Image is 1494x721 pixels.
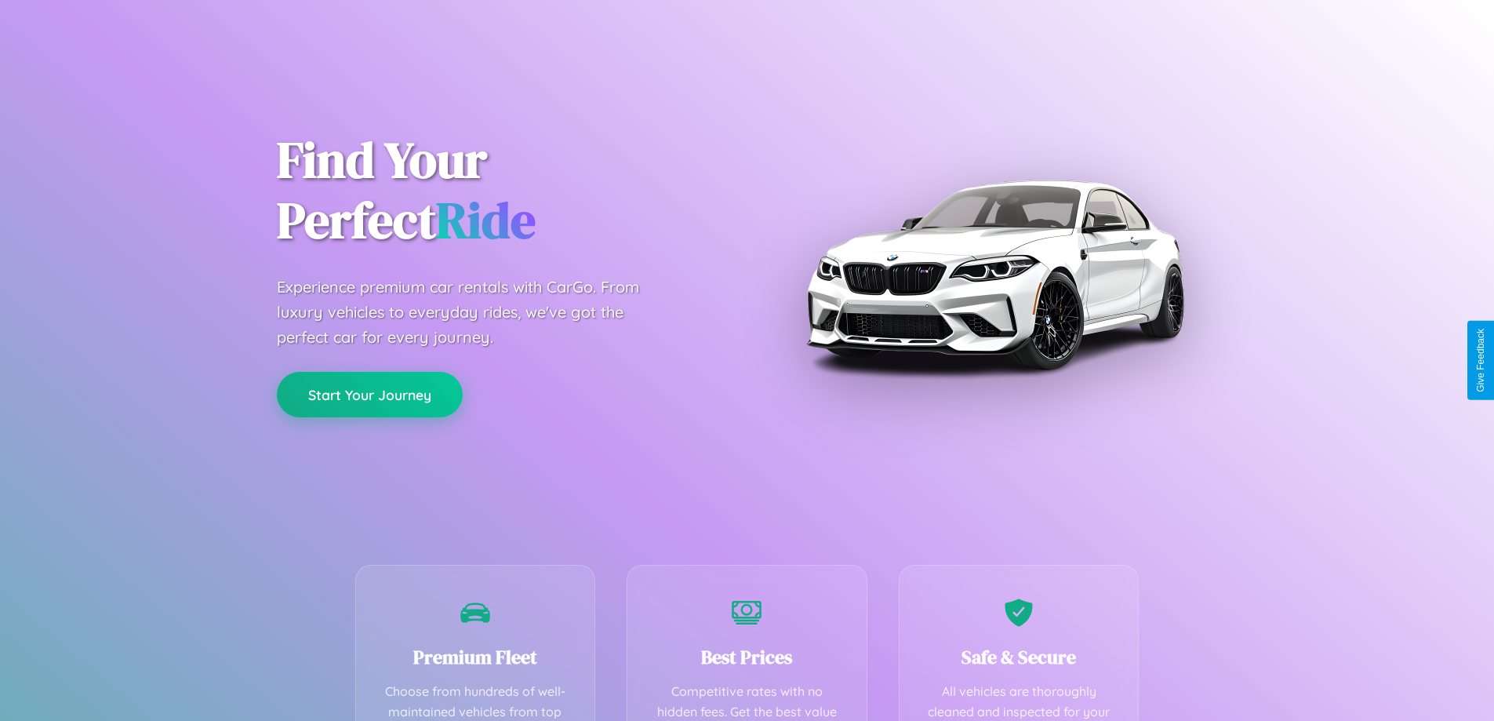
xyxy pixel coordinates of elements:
p: Experience premium car rentals with CarGo. From luxury vehicles to everyday rides, we've got the ... [277,275,669,350]
h3: Best Prices [651,644,843,670]
div: Give Feedback [1475,329,1486,392]
h3: Premium Fleet [380,644,572,670]
h3: Safe & Secure [923,644,1115,670]
img: Premium BMW car rental vehicle [798,78,1190,471]
button: Start Your Journey [277,372,463,417]
h1: Find Your Perfect [277,130,724,251]
span: Ride [436,186,536,254]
